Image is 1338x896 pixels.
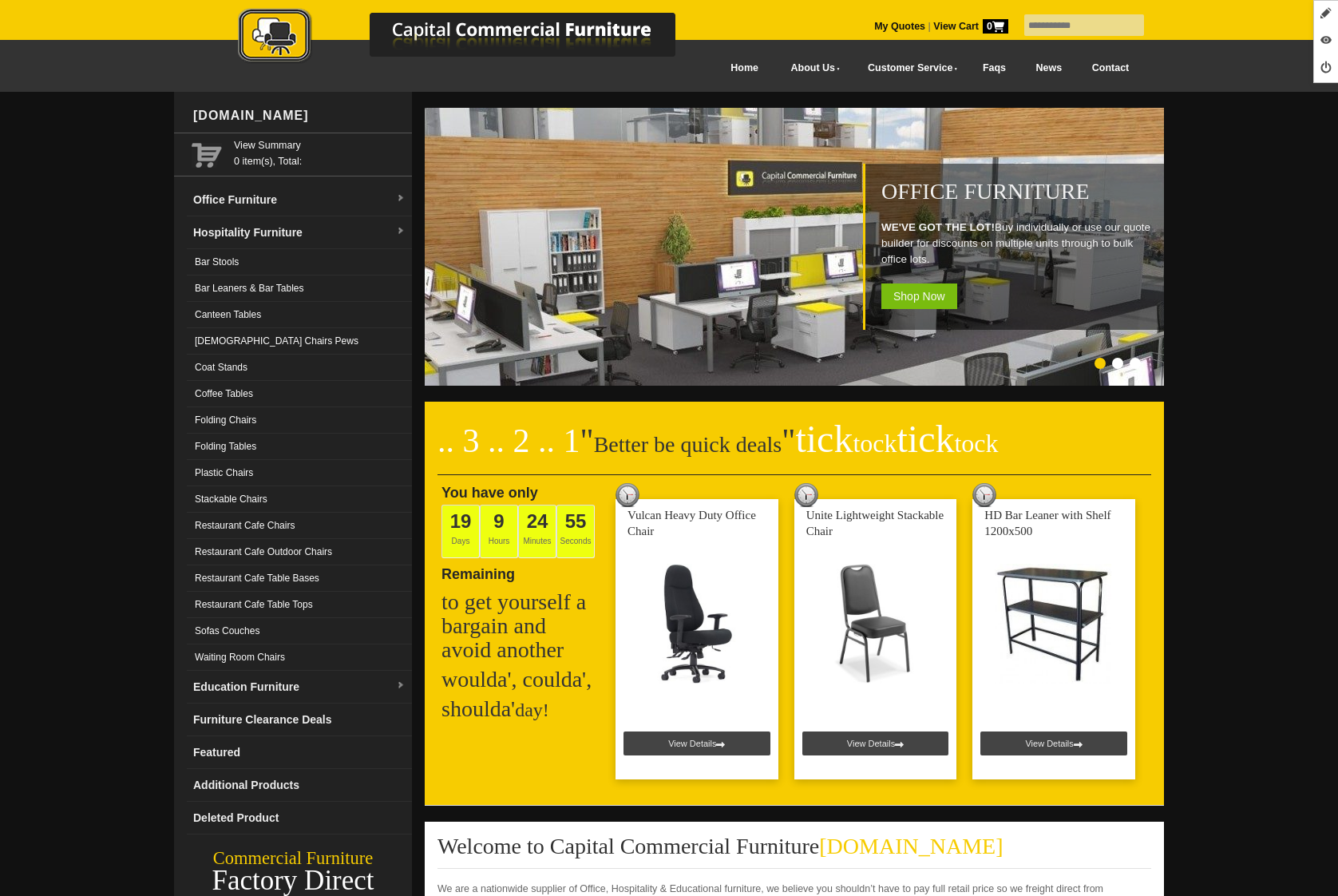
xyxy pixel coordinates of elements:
[187,486,412,513] a: Stackable Chairs
[580,422,594,459] span: "
[187,216,412,249] a: Hospitality Furnituredropdown
[441,560,515,582] span: Remaining
[187,618,412,644] a: Sofas Couches
[234,137,406,153] a: View Summary
[187,671,412,704] a: Education Furnituredropdown
[527,510,548,532] span: 24
[850,50,968,86] a: Customer Service
[187,328,412,355] a: [DEMOGRAPHIC_DATA] Chairs Pews
[437,422,580,459] span: .. 3 .. 2 .. 1
[441,697,601,722] h2: shoulda'
[968,50,1021,86] a: Faqs
[493,510,504,532] span: 9
[187,407,412,434] a: Folding Chairs
[174,847,412,870] div: Commercial Furniture
[518,505,556,558] span: Minutes
[881,220,1156,268] p: Buy individually or use our quote builder for discounts on multiple units through to bulk office ...
[450,510,472,532] span: 19
[187,644,412,671] a: Waiting Room Chairs
[187,302,412,328] a: Canteen Tables
[556,505,595,558] span: Seconds
[425,377,1167,388] a: Office Furniture WE'VE GOT THE LOT!Buy individually or use our quote builder for discounts on mul...
[819,834,1003,858] span: [DOMAIN_NAME]
[954,429,998,458] span: tock
[616,483,639,507] img: tick tock deal clock
[1095,358,1106,369] li: Page dot 1
[1021,50,1077,86] a: News
[441,485,538,501] span: You have only
[396,681,406,691] img: dropdown
[441,505,480,558] span: Days
[437,427,1151,475] h2: Better be quick deals
[795,418,998,460] span: tick tick
[187,434,412,460] a: Folding Tables
[187,184,412,216] a: Office Furnituredropdown
[396,194,406,204] img: dropdown
[515,700,549,720] span: day!
[794,483,818,507] img: tick tock deal clock
[441,590,601,662] h2: to get yourself a bargain and avoid another
[425,108,1167,386] img: Office Furniture
[187,539,412,565] a: Restaurant Cafe Outdoor Chairs
[972,483,996,507] img: tick tock deal clock
[187,276,412,302] a: Bar Leaners & Bar Tables
[1130,358,1141,369] li: Page dot 3
[1112,358,1123,369] li: Page dot 2
[187,592,412,618] a: Restaurant Cafe Table Tops
[187,513,412,539] a: Restaurant Cafe Chairs
[983,19,1008,34] span: 0
[187,355,412,381] a: Coat Stands
[174,870,412,892] div: Factory Direct
[1077,50,1144,86] a: Contact
[187,249,412,276] a: Bar Stools
[187,381,412,407] a: Coffee Tables
[933,21,1008,32] strong: View Cart
[881,180,1156,204] h1: Office Furniture
[931,21,1008,32] a: View Cart0
[774,50,850,86] a: About Us
[437,835,1151,869] h2: Welcome to Capital Commercial Furniture
[187,769,412,802] a: Additional Products
[565,510,587,532] span: 55
[480,505,518,558] span: Hours
[234,137,406,167] span: 0 item(s), Total:
[194,8,753,66] img: Capital Commercial Furniture Logo
[187,736,412,769] a: Featured
[881,221,995,233] strong: WE'VE GOT THE LOT!
[853,429,897,458] span: tock
[194,8,753,71] a: Capital Commercial Furniture Logo
[187,802,412,835] a: Deleted Product
[187,92,412,140] div: [DOMAIN_NAME]
[187,704,412,736] a: Furniture Clearance Deals
[187,460,412,486] a: Plastic Chairs
[881,283,957,309] span: Shop Now
[187,565,412,592] a: Restaurant Cafe Table Bases
[441,668,601,692] h2: woulda', coulda',
[874,21,925,32] a: My Quotes
[782,422,998,459] span: "
[396,227,406,236] img: dropdown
